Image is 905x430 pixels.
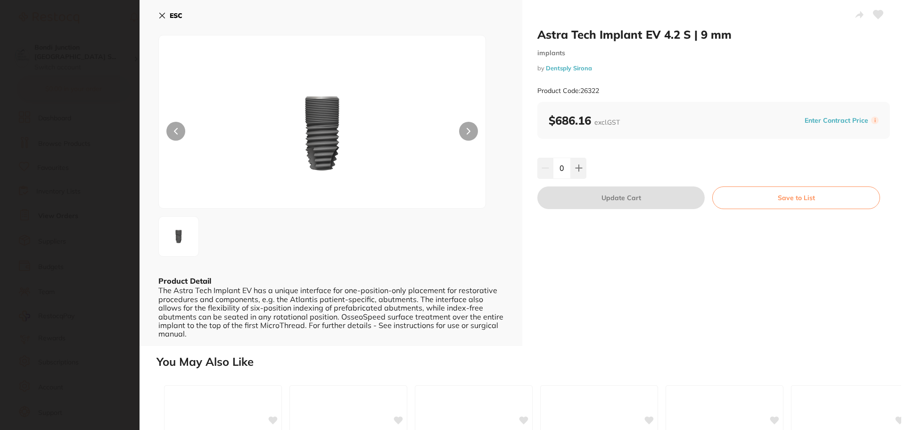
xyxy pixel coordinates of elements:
[158,276,211,286] b: Product Detail
[224,59,420,208] img: NjMyMi5wbmc
[549,113,620,127] b: $686.16
[594,118,620,126] span: excl. GST
[158,286,503,338] div: The Astra Tech Implant EV has a unique interface for one-position-only placement for restorative ...
[162,219,196,253] img: NjMyMi5wbmc
[537,186,705,209] button: Update Cart
[158,8,182,24] button: ESC
[802,116,871,125] button: Enter Contract Price
[546,64,592,72] a: Dentsply Sirona
[712,186,880,209] button: Save to List
[537,87,599,95] small: Product Code: 26322
[170,11,182,20] b: ESC
[537,49,890,57] small: implants
[537,65,890,72] small: by
[156,355,901,369] h2: You May Also Like
[537,27,890,42] h2: Astra Tech Implant EV 4.2 S | 9 mm
[871,117,879,124] label: i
